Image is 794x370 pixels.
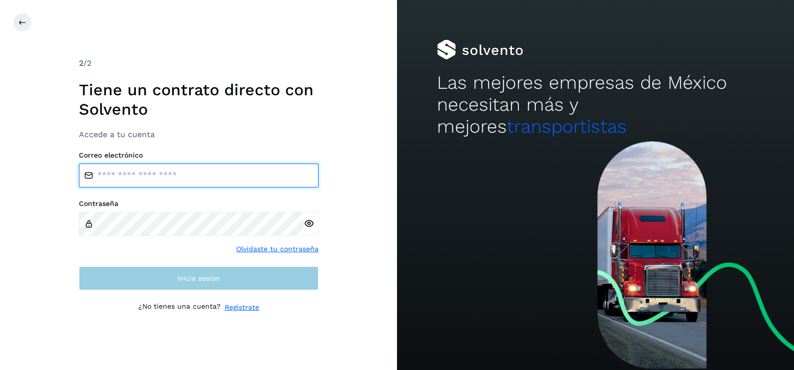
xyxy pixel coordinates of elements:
[225,302,259,313] a: Regístrate
[177,275,220,282] span: Inicia sesión
[79,266,319,290] button: Inicia sesión
[437,72,755,138] h2: Las mejores empresas de México necesitan más y mejores
[79,57,319,69] div: /2
[138,302,221,313] p: ¿No tienes una cuenta?
[236,244,319,254] a: Olvidaste tu contraseña
[79,151,319,160] label: Correo electrónico
[507,116,627,137] span: transportistas
[79,80,319,119] h1: Tiene un contrato directo con Solvento
[79,199,319,208] label: Contraseña
[79,58,83,68] span: 2
[79,130,319,139] h3: Accede a tu cuenta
